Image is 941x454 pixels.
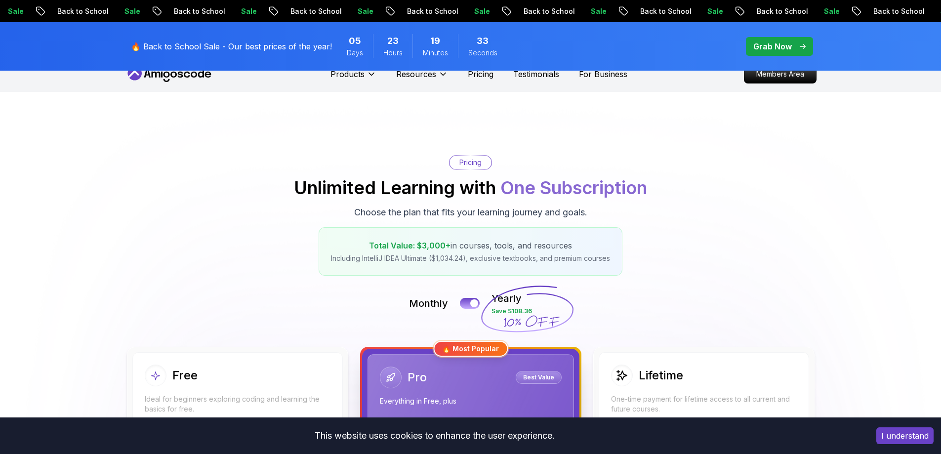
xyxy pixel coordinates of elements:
[7,425,861,447] div: This website uses cookies to enhance the user experience.
[864,6,931,16] p: Back to School
[753,41,792,52] p: Grab Now
[348,6,380,16] p: Sale
[131,41,332,52] p: 🔥 Back to School Sale - Our best prices of the year!
[468,68,493,80] a: Pricing
[747,6,815,16] p: Back to School
[631,6,698,16] p: Back to School
[172,368,198,383] h2: Free
[500,177,647,199] span: One Subscription
[145,394,330,414] p: Ideal for beginners exploring coding and learning the basics for free.
[330,68,376,88] button: Products
[354,206,587,219] p: Choose the plan that fits your learning journey and goals.
[331,240,610,251] p: in courses, tools, and resources
[330,68,365,80] p: Products
[815,6,846,16] p: Sale
[581,6,613,16] p: Sale
[331,253,610,263] p: Including IntelliJ IDEA Ultimate ($1,034.24), exclusive textbooks, and premium courses
[396,68,448,88] button: Resources
[579,68,627,80] a: For Business
[232,6,263,16] p: Sale
[611,394,797,414] p: One-time payment for lifetime access to all current and future courses.
[115,6,147,16] p: Sale
[347,48,363,58] span: Days
[380,396,562,406] p: Everything in Free, plus
[517,372,560,382] p: Best Value
[281,6,348,16] p: Back to School
[430,34,440,48] span: 19 Minutes
[164,6,232,16] p: Back to School
[423,48,448,58] span: Minutes
[477,34,489,48] span: 33 Seconds
[698,6,730,16] p: Sale
[387,34,399,48] span: 23 Hours
[408,370,427,385] h2: Pro
[639,368,683,383] h2: Lifetime
[294,178,647,198] h2: Unlimited Learning with
[513,68,559,80] a: Testimonials
[744,65,816,83] p: Members Area
[465,6,496,16] p: Sale
[514,6,581,16] p: Back to School
[459,158,482,167] p: Pricing
[398,6,465,16] p: Back to School
[468,48,497,58] span: Seconds
[396,68,436,80] p: Resources
[383,48,403,58] span: Hours
[349,34,361,48] span: 5 Days
[876,427,934,444] button: Accept cookies
[409,296,448,310] p: Monthly
[48,6,115,16] p: Back to School
[369,241,450,250] span: Total Value: $3,000+
[744,65,817,83] a: Members Area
